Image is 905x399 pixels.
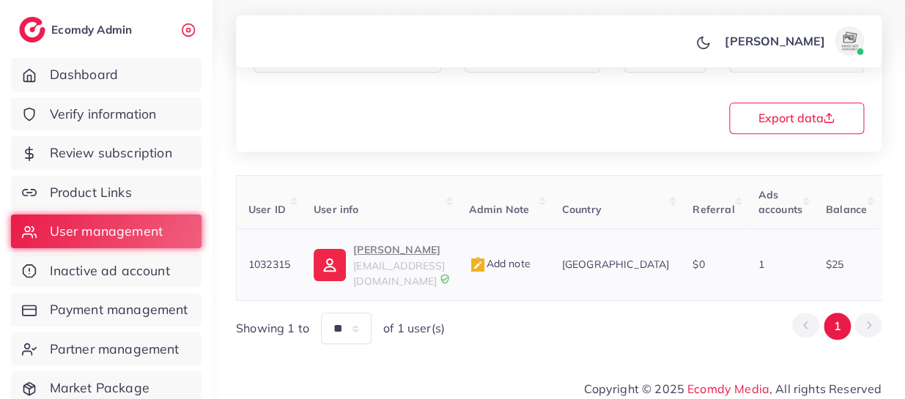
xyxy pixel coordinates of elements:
[248,258,290,271] span: 1032315
[835,26,864,56] img: avatar
[50,222,163,241] span: User management
[769,380,882,398] span: , All rights Reserved
[826,258,843,271] span: $25
[50,300,188,319] span: Payment management
[11,254,202,288] a: Inactive ad account
[469,256,487,274] img: admin_note.cdd0b510.svg
[758,188,802,216] span: Ads accounts
[469,257,531,270] span: Add note
[19,17,45,42] img: logo
[50,340,180,359] span: Partner management
[562,258,670,271] span: [GEOGRAPHIC_DATA]
[11,332,202,366] a: Partner management
[11,136,202,170] a: Review subscription
[692,203,734,216] span: Referral
[729,102,864,134] button: Export data
[50,261,170,280] span: Inactive ad account
[314,249,346,281] img: ic-user-info.36bf1079.svg
[792,313,882,340] ul: Pagination
[11,215,202,248] a: User management
[687,381,769,396] a: Ecomdy Media
[314,203,358,216] span: User info
[584,380,882,398] span: Copyright © 2025
[314,241,445,288] a: [PERSON_NAME][EMAIL_ADDRESS][DOMAIN_NAME]
[758,258,764,271] span: 1
[50,105,157,124] span: Verify information
[11,97,202,131] a: Verify information
[383,320,445,337] span: of 1 user(s)
[50,65,118,84] span: Dashboard
[11,58,202,92] a: Dashboard
[353,241,445,258] p: [PERSON_NAME]
[11,176,202,209] a: Product Links
[824,313,851,340] button: Go to page 1
[11,293,202,327] a: Payment management
[50,183,132,202] span: Product Links
[692,258,704,271] span: $0
[248,203,286,216] span: User ID
[236,320,309,337] span: Showing 1 to
[440,274,450,284] img: 9CAL8B2pu8EFxCJHYAAAAldEVYdGRhdGU6Y3JlYXRlADIwMjItMTItMDlUMDQ6NTg6MzkrMDA6MDBXSlgLAAAAJXRFWHRkYXR...
[562,203,602,216] span: Country
[50,143,172,163] span: Review subscription
[19,17,136,42] a: logoEcomdy Admin
[758,112,835,124] span: Export data
[51,23,136,37] h2: Ecomdy Admin
[725,32,825,50] p: [PERSON_NAME]
[469,203,530,216] span: Admin Note
[717,26,870,56] a: [PERSON_NAME]avatar
[353,259,445,287] span: [EMAIL_ADDRESS][DOMAIN_NAME]
[826,203,867,216] span: Balance
[50,379,149,398] span: Market Package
